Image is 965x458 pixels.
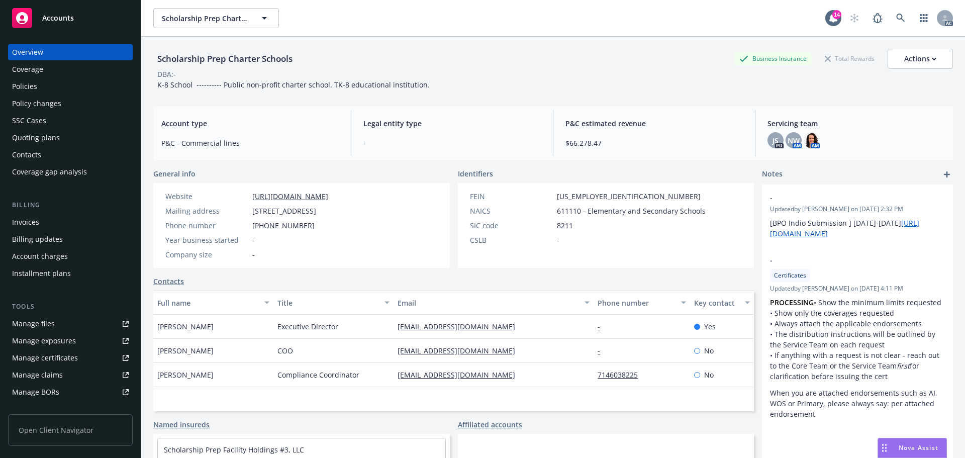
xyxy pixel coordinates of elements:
[12,78,37,95] div: Policies
[277,321,338,332] span: Executive Director
[470,206,553,216] div: NAICS
[565,118,743,129] span: P&C estimated revenue
[12,333,76,349] div: Manage exposures
[394,291,594,315] button: Email
[157,298,258,308] div: Full name
[770,205,945,214] span: Updated by [PERSON_NAME] on [DATE] 2:32 PM
[914,8,934,28] a: Switch app
[8,200,133,210] div: Billing
[252,235,255,245] span: -
[8,44,133,60] a: Overview
[8,384,133,400] a: Manage BORs
[8,248,133,264] a: Account charges
[8,147,133,163] a: Contacts
[767,118,945,129] span: Servicing team
[8,302,133,312] div: Tools
[165,191,248,202] div: Website
[770,284,945,293] span: Updated by [PERSON_NAME] on [DATE] 4:11 PM
[804,132,820,148] img: photo
[8,401,133,417] a: Summary of insurance
[557,220,573,231] span: 8211
[161,118,339,129] span: Account type
[565,138,743,148] span: $66,278.47
[12,61,43,77] div: Coverage
[42,14,74,22] span: Accounts
[557,235,559,245] span: -
[12,214,39,230] div: Invoices
[157,69,176,79] div: DBA: -
[363,138,541,148] span: -
[363,118,541,129] span: Legal entity type
[8,96,133,112] a: Policy changes
[153,291,273,315] button: Full name
[153,52,297,65] div: Scholarship Prep Charter Schools
[12,384,59,400] div: Manage BORs
[252,192,328,201] a: [URL][DOMAIN_NAME]
[734,52,812,65] div: Business Insurance
[12,265,71,282] div: Installment plans
[153,419,210,430] a: Named insureds
[398,298,578,308] div: Email
[704,370,714,380] span: No
[252,206,316,216] span: [STREET_ADDRESS]
[888,49,953,69] button: Actions
[904,49,936,68] div: Actions
[12,44,43,60] div: Overview
[161,138,339,148] span: P&C - Commercial lines
[770,218,945,239] p: [BPO Indio Submission ] [DATE]-[DATE]
[165,249,248,260] div: Company size
[153,276,184,287] a: Contacts
[690,291,754,315] button: Key contact
[12,113,46,129] div: SSC Cases
[8,316,133,332] a: Manage files
[277,370,359,380] span: Compliance Coordinator
[762,185,953,247] div: -Updatedby [PERSON_NAME] on [DATE] 2:32 PM[BPO Indio Submission ] [DATE]-[DATE][URL][DOMAIN_NAME]
[398,322,523,331] a: [EMAIL_ADDRESS][DOMAIN_NAME]
[470,235,553,245] div: CSLB
[8,414,133,446] span: Open Client Navigator
[12,401,88,417] div: Summary of insurance
[878,438,891,457] div: Drag to move
[12,248,68,264] div: Account charges
[694,298,739,308] div: Key contact
[770,388,945,419] p: When you are attached endorsements such as AI, WOS or Primary, please always say: per attached en...
[277,298,378,308] div: Title
[162,13,249,24] span: Scholarship Prep Charter Schools
[8,113,133,129] a: SSC Cases
[762,247,953,427] div: -CertificatesUpdatedby [PERSON_NAME] on [DATE] 4:11 PMPROCESSING• Show the minimum limits request...
[8,78,133,95] a: Policies
[12,316,55,332] div: Manage files
[12,350,78,366] div: Manage certificates
[598,370,646,380] a: 7146038225
[8,4,133,32] a: Accounts
[891,8,911,28] a: Search
[897,361,910,371] em: first
[12,231,63,247] div: Billing updates
[277,345,293,356] span: COO
[8,214,133,230] a: Invoices
[273,291,394,315] button: Title
[774,271,806,280] span: Certificates
[12,130,60,146] div: Quoting plans
[820,52,880,65] div: Total Rewards
[157,80,430,89] span: K-8 School ---------- Public non-profit charter school. TK-8 educational institution.
[153,8,279,28] button: Scholarship Prep Charter Schools
[470,191,553,202] div: FEIN
[598,322,608,331] a: -
[770,298,814,307] strong: PROCESSING
[8,61,133,77] a: Coverage
[157,345,214,356] span: [PERSON_NAME]
[8,231,133,247] a: Billing updates
[594,291,690,315] button: Phone number
[165,235,248,245] div: Year business started
[8,130,133,146] a: Quoting plans
[704,321,716,332] span: Yes
[8,265,133,282] a: Installment plans
[8,333,133,349] a: Manage exposures
[867,8,888,28] a: Report a Bug
[598,346,608,355] a: -
[12,164,87,180] div: Coverage gap analysis
[557,191,701,202] span: [US_EMPLOYER_IDENTIFICATION_NUMBER]
[788,135,800,146] span: NW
